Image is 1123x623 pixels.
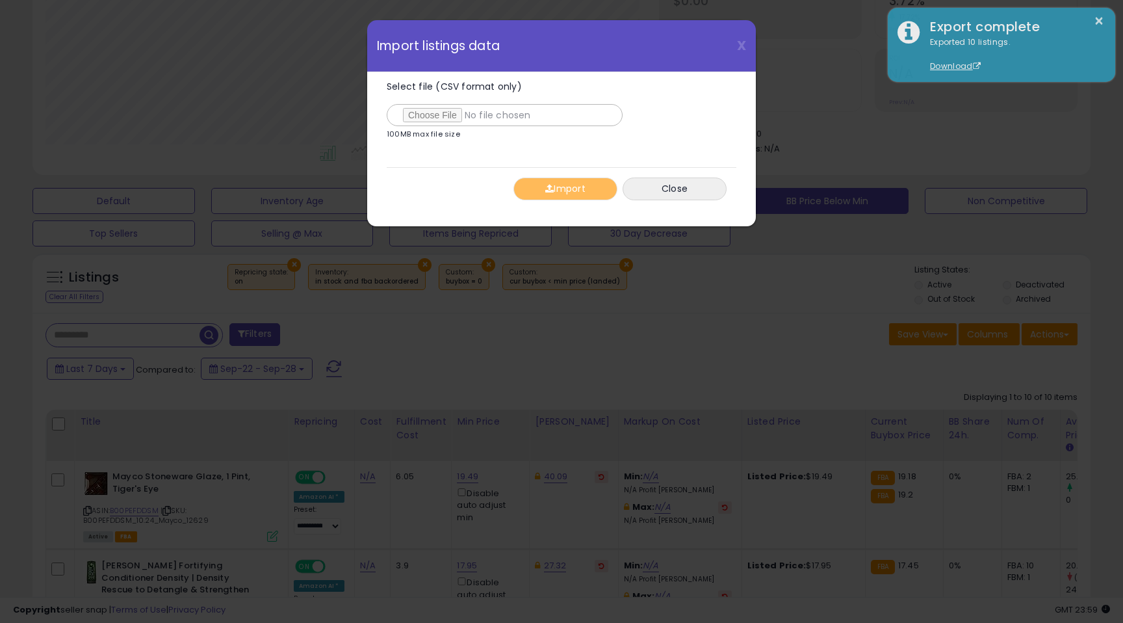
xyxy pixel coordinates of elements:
div: Exported 10 listings. [920,36,1105,73]
a: Download [930,60,981,72]
span: Import listings data [377,40,500,52]
button: × [1094,13,1104,29]
span: X [737,36,746,55]
div: Export complete [920,18,1105,36]
button: Import [513,178,617,200]
span: Select file (CSV format only) [387,80,522,93]
p: 100MB max file size [387,131,460,138]
button: Close [623,178,727,200]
